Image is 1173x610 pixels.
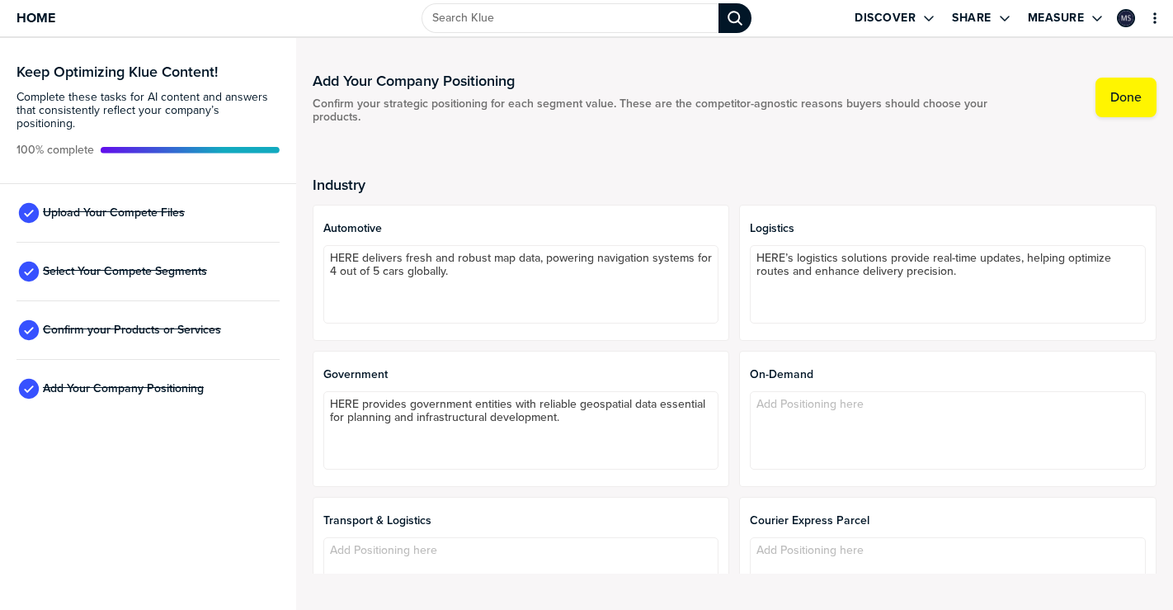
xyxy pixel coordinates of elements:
h1: Add Your Company Positioning [313,71,1003,91]
span: Active [16,144,94,157]
textarea: HERE delivers fresh and robust map data, powering navigation systems for 4 out of 5 cars globally. [323,245,719,324]
a: Edit Profile [1115,7,1137,29]
label: Done [1110,89,1142,106]
label: Discover [855,11,916,26]
h2: Industry [313,177,1157,193]
span: Confirm your strategic positioning for each segment value. These are the competitor-agnostic reas... [313,97,1003,124]
span: Add Your Company Positioning [43,382,204,395]
span: Complete these tasks for AI content and answers that consistently reflect your company’s position... [16,91,280,130]
span: Automotive [323,222,719,235]
img: 5d4db0085ffa0daa00f06a3fc5abb92c-sml.png [1119,11,1133,26]
span: Upload Your Compete Files [43,206,185,220]
span: Logistics [750,222,1146,235]
div: Marta Sobieraj [1117,9,1135,27]
input: Search Klue [422,3,718,33]
label: Measure [1028,11,1085,26]
div: Search Klue [718,3,751,33]
button: Done [1095,78,1157,117]
textarea: HERE provides government entities with reliable geospatial data essential for planning and infras... [323,391,719,470]
span: Confirm your Products or Services [43,324,221,337]
h3: Keep Optimizing Klue Content! [16,64,280,79]
span: Government [323,368,719,381]
span: Transport & Logistics [323,514,719,527]
span: Select Your Compete Segments [43,265,207,278]
span: On-demand [750,368,1146,381]
label: Share [952,11,992,26]
span: Home [16,11,55,25]
textarea: HERE’s logistics solutions provide real-time updates, helping optimize routes and enhance deliver... [750,245,1146,324]
span: Courier Express Parcel [750,514,1146,527]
